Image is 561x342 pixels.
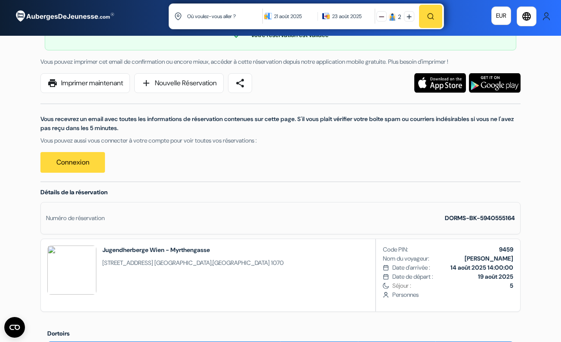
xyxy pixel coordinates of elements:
img: location icon [174,12,182,20]
a: Connexion [40,152,105,173]
div: Numéro de réservation [46,214,105,223]
img: AWdbZlVlBTUPPFQ6 [47,246,96,295]
a: EUR [491,6,511,25]
span: Date d'arrivée : [392,263,430,272]
a: share [228,73,252,93]
span: [GEOGRAPHIC_DATA] [213,259,270,267]
img: plus [407,14,412,19]
p: Vous recevrez un email avec toutes les informations de réservation contenues sur cette page. S'il... [40,115,521,133]
img: minus [379,14,384,19]
span: Code PIN: [383,245,408,254]
a: addNouvelle Réservation [134,73,224,93]
img: calendarIcon icon [322,12,330,20]
a: printImprimer maintenant [40,73,130,93]
h2: Jugendherberge Wien - Myrthengasse [102,246,284,254]
div: 2 [398,12,401,22]
span: Détails de la réservation [40,188,108,196]
span: add [141,78,151,88]
span: Vous pouvez imprimer cet email de confirmation ou encore mieux, accéder à cette réservation depui... [40,58,448,65]
b: 9459 [499,246,513,253]
b: [PERSON_NAME] [465,255,513,262]
img: Téléchargez l'application gratuite [469,73,521,93]
div: 23 août 2025 [332,12,362,21]
i: language [521,11,532,22]
button: Open CMP widget [4,317,25,338]
span: share [235,78,245,88]
b: 5 [510,282,513,289]
img: AubergesDeJeunesse.com [10,5,118,28]
span: Dortoirs [47,330,70,337]
span: Date de départ : [392,272,433,281]
img: User Icon [542,12,551,21]
span: print [47,78,58,88]
img: calendarIcon icon [264,12,272,20]
span: [STREET_ADDRESS] [102,259,153,267]
p: Vous pouvez aussi vous connecter à votre compte pour voir toutes vos réservations : [40,136,521,145]
b: 19 août 2025 [478,273,513,280]
span: Personnes [392,290,513,299]
span: , [102,258,284,267]
span: 1070 [271,259,284,267]
b: 14 août 2025 14:00:00 [450,264,513,271]
input: Ville, université ou logement [186,6,264,27]
strong: DORMS-BK-5940555164 [445,214,515,222]
img: guest icon [388,13,396,21]
img: Téléchargez l'application gratuite [414,73,466,93]
span: Nom du voyageur: [383,254,429,263]
a: language [517,6,536,26]
span: [GEOGRAPHIC_DATA] [154,259,212,267]
span: Séjour : [392,281,513,290]
div: 21 août 2025 [274,12,313,21]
